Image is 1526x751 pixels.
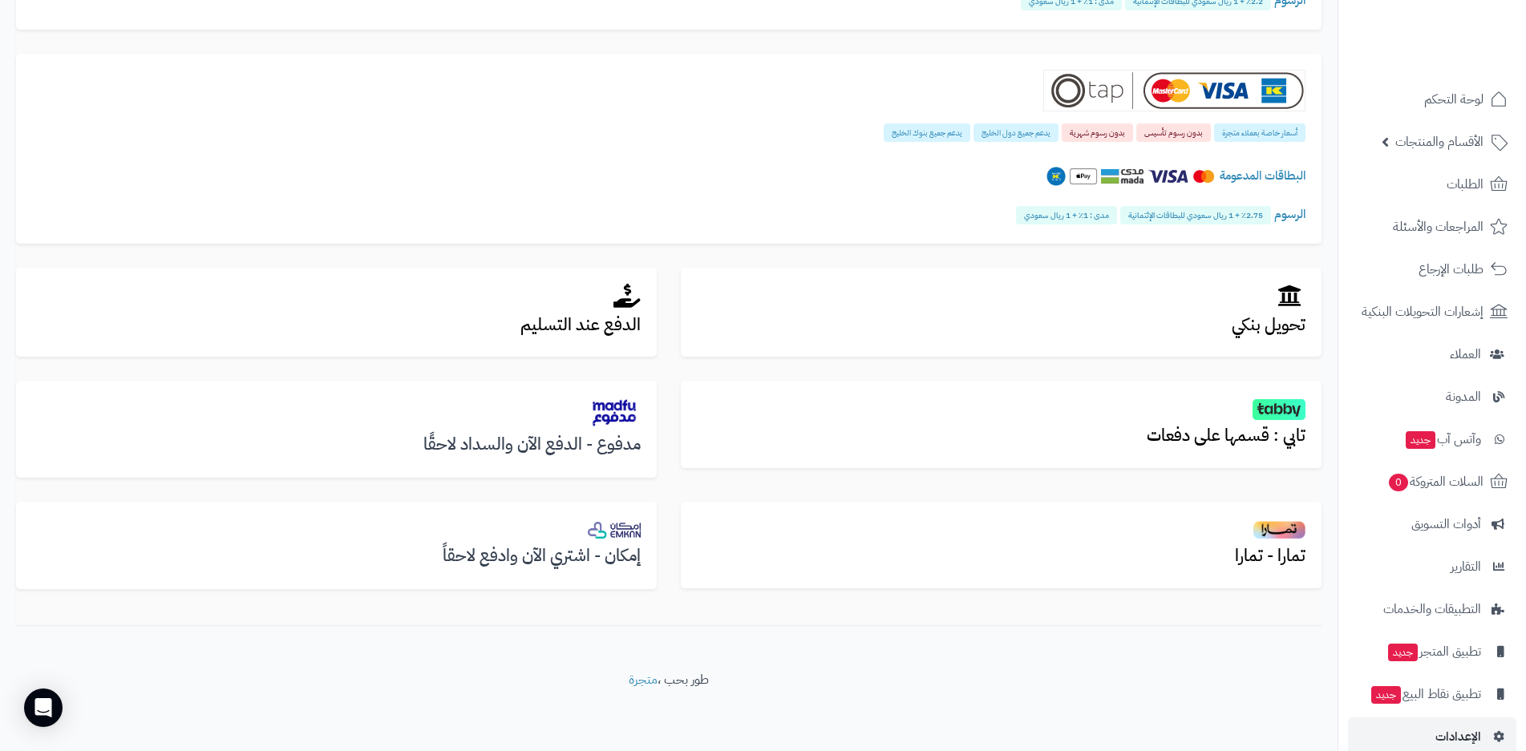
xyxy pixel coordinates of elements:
img: tabby.png [1253,399,1305,420]
span: المراجعات والأسئلة [1393,216,1483,238]
img: Tap [1043,70,1305,111]
a: المدونة [1348,378,1516,416]
span: جديد [1388,644,1418,661]
a: التطبيقات والخدمات [1348,590,1516,628]
a: وآتس آبجديد [1348,420,1516,458]
span: إشعارات التحويلات البنكية [1362,301,1483,323]
span: التطبيقات والخدمات [1383,598,1481,620]
span: الأقسام والمنتجات [1395,131,1483,153]
a: المراجعات والأسئلة [1348,208,1516,246]
a: إشعارات التحويلات البنكية [1348,293,1516,331]
a: السلات المتروكة0 [1348,462,1516,501]
span: جديد [1371,686,1401,704]
a: العملاء [1348,335,1516,373]
span: مدى : 1٪ + 1 ريال سعودي [1016,206,1117,224]
h3: تمارا - تمارا [697,547,1305,565]
div: Open Intercom Messenger [24,688,63,727]
a: تمارا - تمارا [681,502,1322,588]
h3: تابي : قسمها على دفعات [697,426,1305,445]
a: متجرة [629,670,658,689]
span: طلبات الإرجاع [1419,258,1483,281]
h3: إمكان - اشتري الآن وادفع لاحقاً [32,547,641,565]
span: الرسوم [1274,205,1305,223]
span: بدون رسوم شهرية [1062,123,1133,142]
a: Tap أسعار خاصة بعملاء متجرة بدون رسوم تأسيس بدون رسوم شهرية يدعم جميع دول الخليج يدعم جميع بنوك ا... [16,54,1322,243]
span: وآتس آب [1404,428,1481,450]
span: البطاقات المدعومة [1220,167,1305,184]
a: التقارير [1348,547,1516,586]
a: طلبات الإرجاع [1348,250,1516,289]
span: جديد [1406,431,1435,449]
span: 2.75٪ + 1 ريال سعودي للبطاقات الإئتمانية [1120,206,1271,224]
a: الطلبات [1348,165,1516,204]
a: الدفع عند التسليم [16,268,657,357]
img: madfu.png [588,397,641,428]
span: تطبيق نقاط البيع [1370,683,1481,705]
a: أدوات التسويق [1348,505,1516,543]
a: تحويل بنكي [681,268,1322,357]
h3: الدفع عند التسليم [32,316,641,334]
a: لوحة التحكم [1348,80,1516,119]
span: العملاء [1450,343,1481,365]
a: تطبيق المتجرجديد [1348,632,1516,671]
h3: مدفوع - الدفع الآن والسداد لاحقًا [32,435,641,454]
img: tamarapay.png [1253,520,1305,539]
span: تطبيق المتجر [1386,640,1481,663]
h3: تحويل بنكي [697,316,1305,334]
span: بدون رسوم تأسيس [1136,123,1211,142]
span: الإعدادات [1435,725,1481,748]
span: يدعم جميع دول الخليج [973,123,1058,142]
a: تطبيق نقاط البيعجديد [1348,675,1516,713]
span: أدوات التسويق [1411,513,1481,535]
a: تابي : قسمها على دفعات [681,381,1322,468]
span: أسعار خاصة بعملاء متجرة [1214,123,1305,142]
span: يدعم جميع بنوك الخليج [884,123,970,142]
span: التقارير [1451,555,1481,578]
span: المدونة [1446,386,1481,408]
img: emkan_bnpl.png [588,522,641,539]
span: 0 [1389,474,1408,491]
span: السلات المتروكة [1387,470,1483,493]
span: الطلبات [1447,173,1483,196]
span: لوحة التحكم [1424,88,1483,111]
